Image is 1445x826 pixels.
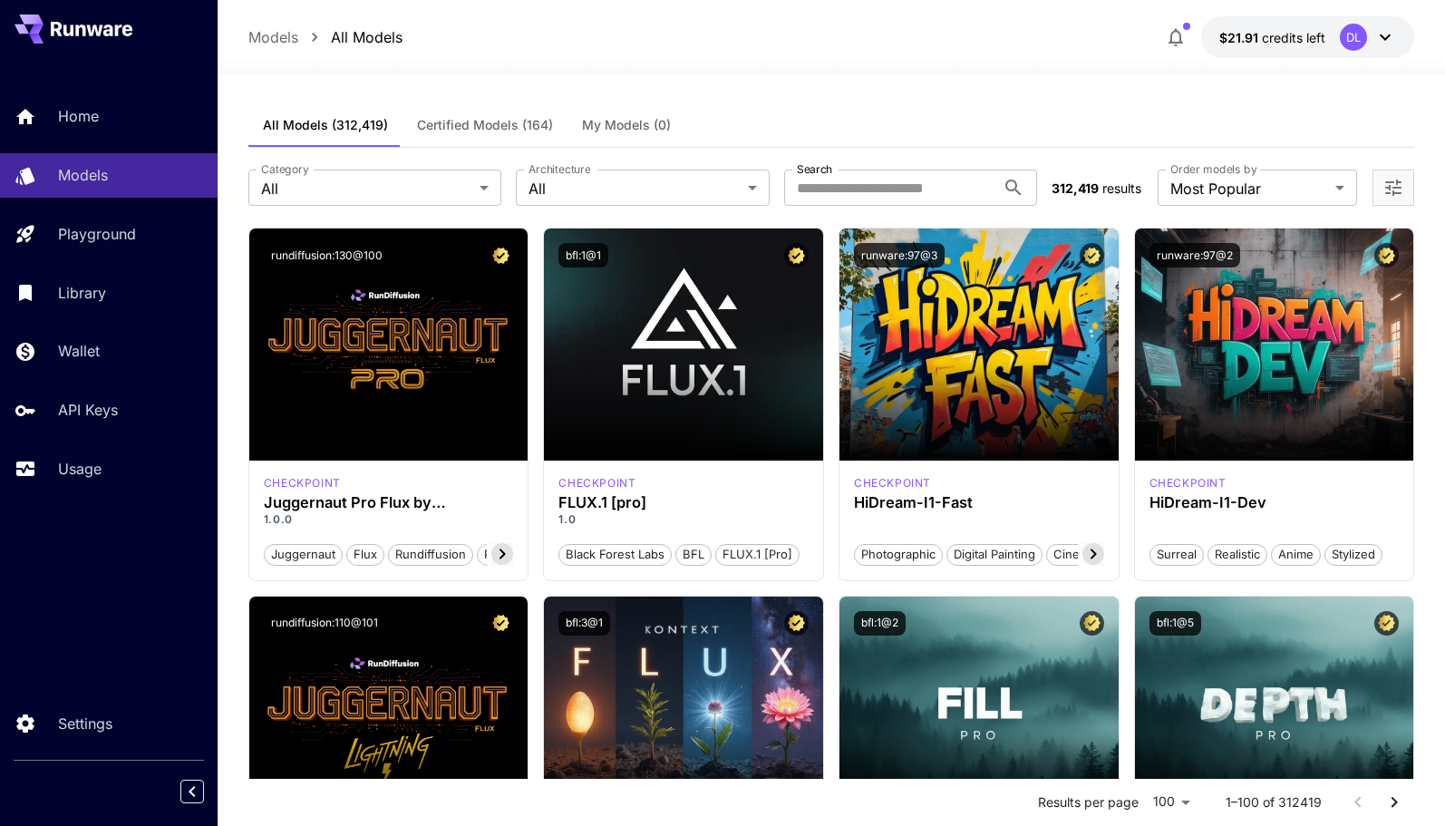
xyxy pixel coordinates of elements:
[1272,546,1320,564] span: Anime
[1374,611,1399,636] button: Certified Model – Vetted for best performance and includes a commercial license.
[1149,475,1227,491] div: HiDream Dev
[58,282,106,304] p: Library
[529,161,590,177] label: Architecture
[676,546,711,564] span: BFL
[1382,177,1404,199] button: Open more filters
[558,475,635,491] div: fluxpro
[558,511,809,528] p: 1.0
[264,494,514,511] h3: Juggernaut Pro Flux by RunDiffusion
[58,340,100,362] p: Wallet
[417,117,553,133] span: Certified Models (164)
[1080,611,1104,636] button: Certified Model – Vetted for best performance and includes a commercial license.
[1149,542,1204,566] button: Surreal
[854,475,931,491] p: checkpoint
[264,542,343,566] button: juggernaut
[1047,546,1115,564] span: Cinematic
[261,178,472,199] span: All
[58,713,112,734] p: Settings
[1324,542,1382,566] button: Stylized
[1052,180,1099,196] span: 312,419
[558,494,809,511] h3: FLUX.1 [pro]
[264,475,341,491] div: FLUX.1 D
[716,546,799,564] span: FLUX.1 [pro]
[854,542,943,566] button: Photographic
[675,542,712,566] button: BFL
[1207,542,1267,566] button: Realistic
[1340,24,1367,51] div: DL
[1170,178,1328,199] span: Most Popular
[558,542,672,566] button: Black Forest Labs
[58,105,99,127] p: Home
[582,117,671,133] span: My Models (0)
[58,458,102,480] p: Usage
[1262,30,1325,45] span: credits left
[1038,793,1139,811] p: Results per page
[1046,542,1116,566] button: Cinematic
[346,542,384,566] button: flux
[1325,546,1382,564] span: Stylized
[1271,542,1321,566] button: Anime
[1208,546,1266,564] span: Realistic
[784,611,809,636] button: Certified Model – Vetted for best performance and includes a commercial license.
[854,611,906,636] button: bfl:1@2
[331,26,402,48] a: All Models
[477,542,510,566] button: pro
[264,511,514,528] p: 1.0.0
[489,611,513,636] button: Certified Model – Vetted for best performance and includes a commercial license.
[1219,28,1325,47] div: $21.91119
[388,542,473,566] button: rundiffusion
[1149,475,1227,491] p: checkpoint
[797,161,832,177] label: Search
[263,117,388,133] span: All Models (312,419)
[559,546,671,564] span: Black Forest Labs
[529,178,740,199] span: All
[558,243,608,267] button: bfl:1@1
[1102,180,1141,196] span: results
[180,780,204,803] button: Collapse sidebar
[347,546,383,564] span: flux
[1149,243,1240,267] button: runware:97@2
[1376,784,1412,821] button: Go to next page
[248,26,402,48] nav: breadcrumb
[947,546,1042,564] span: Digital Painting
[489,243,513,267] button: Certified Model – Vetted for best performance and includes a commercial license.
[855,546,942,564] span: Photographic
[58,223,136,245] p: Playground
[264,611,385,636] button: rundiffusion:110@101
[261,161,309,177] label: Category
[1170,161,1256,177] label: Order models by
[1150,546,1203,564] span: Surreal
[389,546,472,564] span: rundiffusion
[715,542,800,566] button: FLUX.1 [pro]
[854,475,931,491] div: HiDream Fast
[1146,789,1197,815] div: 100
[194,775,218,808] div: Collapse sidebar
[264,475,341,491] p: checkpoint
[1226,793,1322,811] p: 1–100 of 312419
[1149,611,1201,636] button: bfl:1@5
[1201,16,1414,58] button: $21.91119DL
[265,546,342,564] span: juggernaut
[1149,494,1400,511] h3: HiDream-I1-Dev
[784,243,809,267] button: Certified Model – Vetted for best performance and includes a commercial license.
[1080,243,1104,267] button: Certified Model – Vetted for best performance and includes a commercial license.
[264,243,390,267] button: rundiffusion:130@100
[1219,30,1262,45] span: $21.91
[558,611,610,636] button: bfl:3@1
[1374,243,1399,267] button: Certified Model – Vetted for best performance and includes a commercial license.
[946,542,1043,566] button: Digital Painting
[558,475,635,491] p: checkpoint
[58,164,108,186] p: Models
[58,399,118,421] p: API Keys
[248,26,298,48] a: Models
[478,546,509,564] span: pro
[854,494,1104,511] h3: HiDream-I1-Fast
[854,243,945,267] button: runware:97@3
